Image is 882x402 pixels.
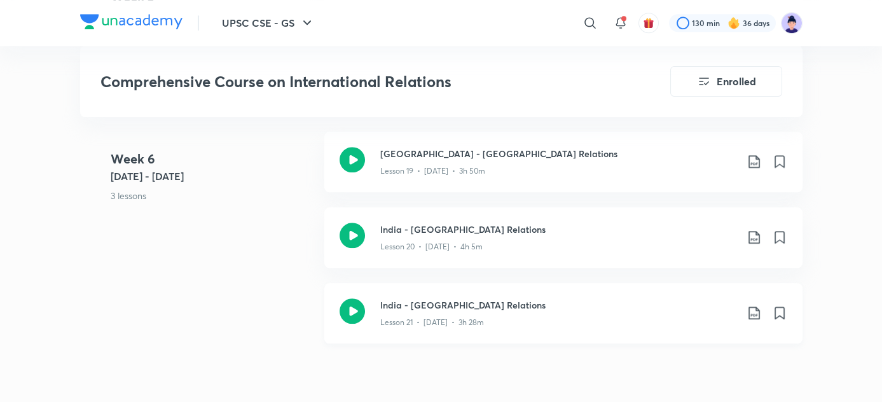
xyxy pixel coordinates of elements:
[111,169,314,184] h5: [DATE] - [DATE]
[380,165,485,177] p: Lesson 19 • [DATE] • 3h 50m
[380,147,736,160] h3: [GEOGRAPHIC_DATA] - [GEOGRAPHIC_DATA] Relations
[324,283,803,359] a: India - [GEOGRAPHIC_DATA] RelationsLesson 21 • [DATE] • 3h 28m
[111,149,314,169] h4: Week 6
[670,66,782,97] button: Enrolled
[80,14,183,32] a: Company Logo
[727,17,740,29] img: streak
[638,13,659,33] button: avatar
[80,14,183,29] img: Company Logo
[781,12,803,34] img: Ravi Chalotra
[643,17,654,29] img: avatar
[324,207,803,283] a: India - [GEOGRAPHIC_DATA] RelationsLesson 20 • [DATE] • 4h 5m
[380,241,483,253] p: Lesson 20 • [DATE] • 4h 5m
[380,317,484,328] p: Lesson 21 • [DATE] • 3h 28m
[380,298,736,312] h3: India - [GEOGRAPHIC_DATA] Relations
[324,132,803,207] a: [GEOGRAPHIC_DATA] - [GEOGRAPHIC_DATA] RelationsLesson 19 • [DATE] • 3h 50m
[214,10,322,36] button: UPSC CSE - GS
[111,189,314,202] p: 3 lessons
[100,73,598,91] h3: Comprehensive Course on International Relations
[380,223,736,236] h3: India - [GEOGRAPHIC_DATA] Relations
